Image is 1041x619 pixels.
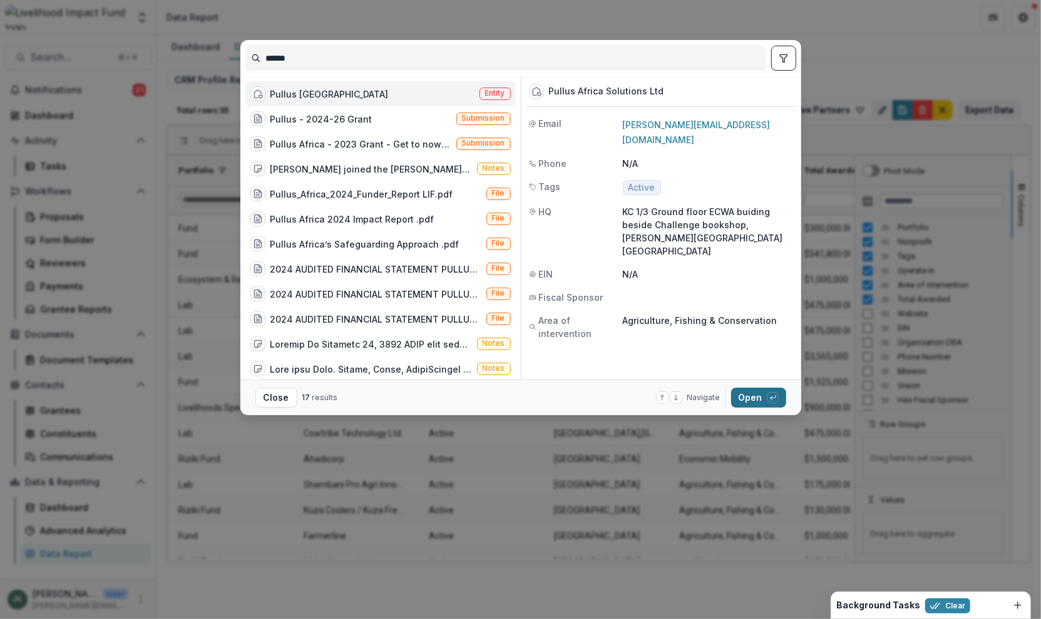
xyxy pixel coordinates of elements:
div: Loremip Do Sitametc 24, 3892 ADIP elit seddoeius tempo incididu ut lab etd/magn aliquae admini. V... [270,338,472,351]
span: File [492,289,505,298]
span: HQ [539,205,552,218]
p: KC 1/3 Ground floor ECWA buiding beside Challenge bookshop, [PERSON_NAME][GEOGRAPHIC_DATA] [GEOGR... [623,205,794,258]
span: Fiscal Sponsor [539,291,603,304]
span: Notes [483,364,505,373]
a: [PERSON_NAME][EMAIL_ADDRESS][DOMAIN_NAME] [623,119,771,145]
div: Pullus Africa 2024 Impact Report .pdf [270,213,434,226]
span: Tags [539,180,561,193]
div: Pullus Africa’s Safeguarding Approach .pdf [270,238,459,251]
p: N/A [623,268,794,281]
span: EIN [539,268,553,281]
span: Navigate [687,392,720,403]
span: File [492,214,505,223]
div: Pullus [GEOGRAPHIC_DATA] [270,88,389,101]
div: Lore ipsu Dolo. Sitame, Conse, AdipiScingel sedd EIU: Tempor, Incidi, Utlabor, EtdoLoremagnaali e... [270,363,472,376]
span: results [312,393,338,402]
p: Agriculture, Fishing & Conservation [623,314,794,327]
span: Phone [539,157,567,170]
button: Close [255,388,297,408]
div: Pullus - 2024-26 Grant [270,113,372,126]
button: Clear [925,598,970,613]
div: Pullus_Africa_2024_Funder_Report LIF.pdf [270,188,453,201]
span: File [492,239,505,248]
button: Open [731,388,786,408]
span: Notes [483,339,505,348]
span: Area of intervention [539,314,623,340]
h2: Background Tasks [836,600,920,611]
span: File [492,264,505,273]
button: Dismiss [1010,598,1025,613]
span: File [492,314,505,323]
span: File [492,189,505,198]
span: Notes [483,164,505,173]
button: toggle filters [771,46,796,71]
span: 17 [302,393,310,402]
span: Submission [462,139,505,148]
div: 2024 AUDITED FINANCIAL STATEMENT PULLUS AFRICA SOLUTIONS LIMITED.pdf [270,313,481,326]
div: 2024 AUDITED FINANCIAL STATEMENT PULLUS AFRICA SOLUTIONS LIMITED.pdf [270,288,481,301]
div: [PERSON_NAME] joined the [PERSON_NAME] TA office hours on [DATE]. During the call, the Pullus tea... [270,163,472,176]
div: Pullus Africa Solutions Ltd [549,86,664,97]
p: N/A [623,157,794,170]
span: Active [628,183,655,193]
div: Pullus Africa - 2023 Grant - Get to now grant [270,138,451,151]
span: Entity [485,89,505,98]
span: Submission [462,114,505,123]
span: Email [539,117,562,130]
div: 2024 AUDITED FINANCIAL STATEMENT PULLUS AFRICA SOLUTIONS LIMITED.pdf [270,263,481,276]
